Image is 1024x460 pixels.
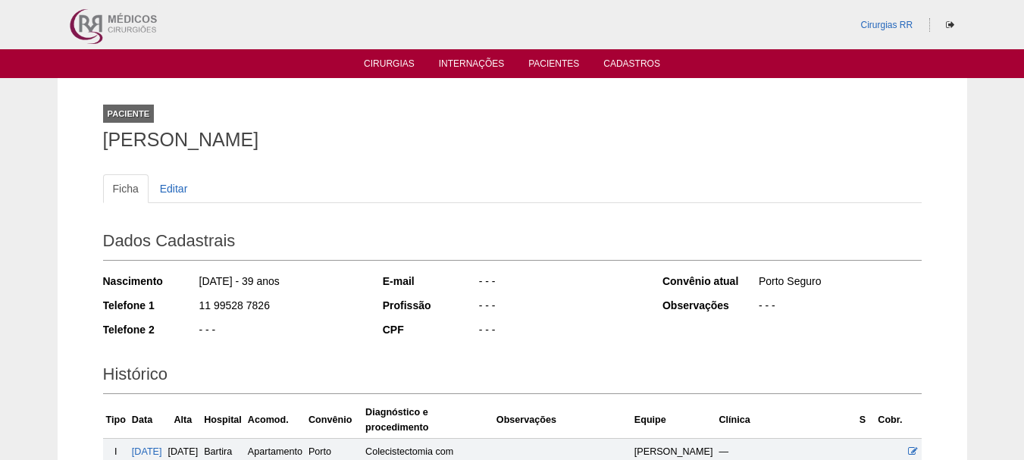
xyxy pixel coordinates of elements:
[305,402,362,439] th: Convênio
[245,402,305,439] th: Acomod.
[478,274,642,293] div: - - -
[662,298,757,313] div: Observações
[383,322,478,337] div: CPF
[383,298,478,313] div: Profissão
[946,20,954,30] i: Sair
[165,402,202,439] th: Alta
[631,402,716,439] th: Equipe
[198,274,362,293] div: [DATE] - 39 anos
[129,402,165,439] th: Data
[439,58,505,74] a: Internações
[103,322,198,337] div: Telefone 2
[198,322,362,341] div: - - -
[103,274,198,289] div: Nascimento
[201,402,245,439] th: Hospital
[103,130,922,149] h1: [PERSON_NAME]
[106,444,126,459] div: I
[662,274,757,289] div: Convênio atual
[528,58,579,74] a: Pacientes
[856,402,875,439] th: S
[198,298,362,317] div: 11 99528 7826
[478,298,642,317] div: - - -
[168,446,199,457] span: [DATE]
[103,298,198,313] div: Telefone 1
[103,226,922,261] h2: Dados Cadastrais
[383,274,478,289] div: E-mail
[103,402,129,439] th: Tipo
[603,58,660,74] a: Cadastros
[103,359,922,394] h2: Histórico
[103,105,155,123] div: Paciente
[103,174,149,203] a: Ficha
[875,402,905,439] th: Cobr.
[362,402,493,439] th: Diagnóstico e procedimento
[132,446,162,457] a: [DATE]
[860,20,913,30] a: Cirurgias RR
[757,298,922,317] div: - - -
[364,58,415,74] a: Cirurgias
[150,174,198,203] a: Editar
[493,402,631,439] th: Observações
[757,274,922,293] div: Porto Seguro
[716,402,856,439] th: Clínica
[478,322,642,341] div: - - -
